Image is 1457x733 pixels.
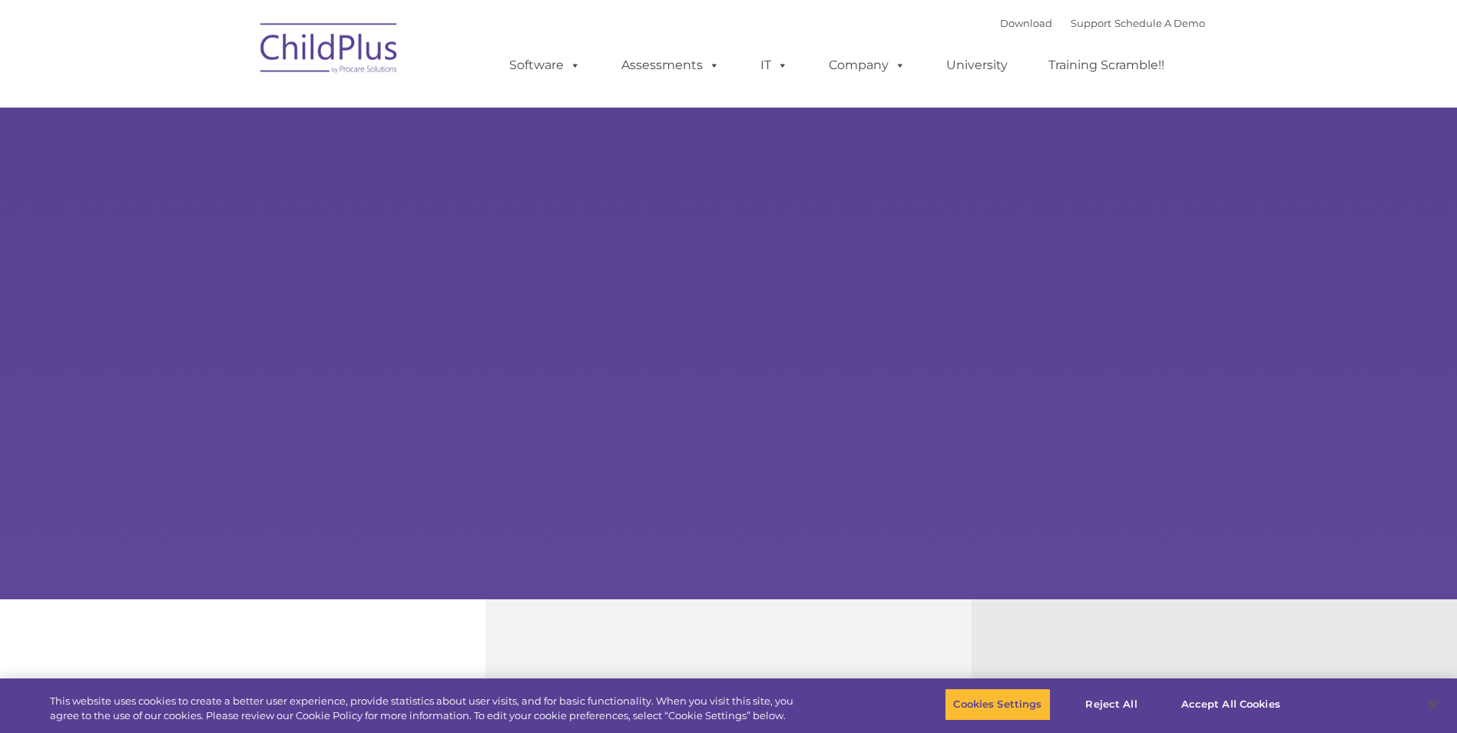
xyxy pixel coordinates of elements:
button: Cookies Settings [945,688,1050,721]
a: Company [813,50,921,81]
a: Software [494,50,596,81]
button: Accept All Cookies [1173,688,1289,721]
a: Support [1071,17,1111,29]
a: Assessments [606,50,735,81]
a: Training Scramble!! [1033,50,1180,81]
a: IT [745,50,803,81]
a: University [931,50,1023,81]
a: Schedule A Demo [1114,17,1205,29]
font: | [1000,17,1205,29]
div: This website uses cookies to create a better user experience, provide statistics about user visit... [50,694,801,724]
button: Close [1416,688,1449,721]
img: ChildPlus by Procare Solutions [253,12,406,89]
a: Download [1000,17,1052,29]
button: Reject All [1064,688,1160,721]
